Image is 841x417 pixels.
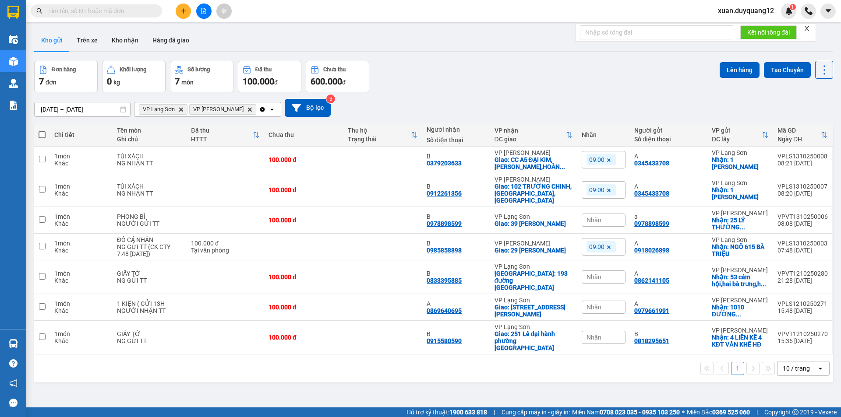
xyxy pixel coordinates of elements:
[54,131,108,138] div: Chi tiết
[269,186,339,193] div: 100.000 đ
[712,266,769,273] div: VP [PERSON_NAME]
[180,8,187,14] span: plus
[117,213,182,220] div: PHONG BÌ
[191,247,260,254] div: Tại văn phòng
[54,190,108,197] div: Khác
[634,307,669,314] div: 0979661991
[39,76,44,87] span: 7
[117,270,182,277] div: GIẤY TỜ
[634,127,703,134] div: Người gửi
[269,106,276,113] svg: open
[196,4,212,19] button: file-add
[9,35,18,44] img: warehouse-icon
[107,76,112,87] span: 0
[348,136,411,143] div: Trạng thái
[634,190,669,197] div: 0345433708
[777,277,828,284] div: 21:28 [DATE]
[761,280,766,287] span: ...
[9,379,18,387] span: notification
[117,307,182,314] div: NGƯỜI NHẬN TT
[117,153,182,160] div: TÚI XÁCH
[791,4,794,10] span: 1
[46,79,57,86] span: đơn
[117,300,182,307] div: 1 KIỆN ( GỬI 13H
[634,270,703,277] div: A
[311,76,342,87] span: 600.000
[777,153,828,160] div: VPLS1310250008
[634,300,703,307] div: A
[495,270,573,291] div: Giao: 193 đường bắc sơn lạng sơn
[9,359,18,368] span: question-circle
[589,156,604,164] span: 09:00
[712,217,769,231] div: Nhận: 25 LÝ THƯỜNG KIỆT,hoàn kiếm,hà nội
[54,337,108,344] div: Khác
[427,330,485,337] div: B
[712,186,769,200] div: Nhận: 1 NGÔ THÌ SỸ
[792,409,799,415] span: copyright
[145,30,196,51] button: Hàng đã giao
[269,273,339,280] div: 100.000 đ
[34,61,98,92] button: Đơn hàng7đơn
[120,67,146,73] div: Khối lượng
[323,67,346,73] div: Chưa thu
[495,330,573,351] div: Giao: 251 Lê đại hành phường đông kinh
[777,160,828,167] div: 08:21 [DATE]
[105,30,145,51] button: Kho nhận
[495,220,573,227] div: Giao: 39 LÊ LỢI
[587,273,601,280] span: Nhãn
[139,104,187,115] span: VP Lạng Sơn, close by backspace
[634,337,669,344] div: 0818295651
[191,136,253,143] div: HTTT
[634,160,669,167] div: 0345433708
[682,410,685,414] span: ⚪️
[495,136,566,143] div: ĐC giao
[777,300,828,307] div: VPLS1210250271
[634,213,703,220] div: a
[712,236,769,243] div: VP Lạng Sơn
[712,156,769,170] div: Nhận: 1 NGÔ THÌ SỸ
[711,5,781,16] span: xuan.duyquang12
[495,304,573,318] div: Giao: 59 NGUYỄN DU
[712,304,769,318] div: Nhận: 1010 ĐƯỜNG LÁNG,đống đa,hà nội
[54,220,108,227] div: Khác
[777,183,828,190] div: VPLS1310250007
[326,95,335,103] sup: 3
[824,7,832,15] span: caret-down
[804,25,810,32] span: close
[35,102,130,116] input: Select a date range.
[495,323,573,330] div: VP Lạng Sơn
[773,123,832,147] th: Toggle SortBy
[634,277,669,284] div: 0862141105
[143,106,175,113] span: VP Lạng Sơn
[427,183,485,190] div: B
[587,217,601,224] span: Nhãn
[48,6,152,16] input: Tìm tên, số ĐT hoặc mã đơn
[580,25,733,39] input: Nhập số tổng đài
[687,407,750,417] span: Miền Bắc
[634,136,703,143] div: Số điện thoại
[427,277,462,284] div: 0833395885
[777,190,828,197] div: 08:20 [DATE]
[790,4,796,10] sup: 1
[117,190,182,197] div: NG NHẬN TT
[495,297,573,304] div: VP Lạng Sơn
[274,79,278,86] span: đ
[54,300,108,307] div: 1 món
[9,57,18,66] img: warehouse-icon
[777,220,828,227] div: 08:08 [DATE]
[54,330,108,337] div: 1 món
[406,407,487,417] span: Hỗ trợ kỹ thuật:
[720,62,760,78] button: Lên hàng
[201,8,207,14] span: file-add
[427,153,485,160] div: B
[9,101,18,110] img: solution-icon
[495,149,573,156] div: VP [PERSON_NAME]
[783,364,810,373] div: 10 / trang
[176,4,191,19] button: plus
[113,79,120,86] span: kg
[587,334,601,341] span: Nhãn
[269,156,339,163] div: 100.000 đ
[712,273,769,287] div: Nhận: 53 cảm hội,hai bà trưng,hà nội
[243,76,274,87] span: 100.000
[817,365,824,372] svg: open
